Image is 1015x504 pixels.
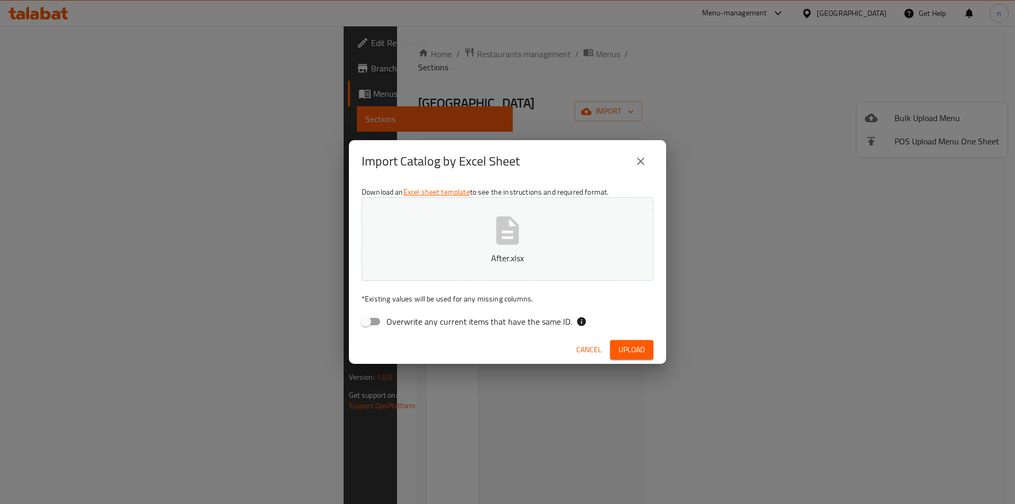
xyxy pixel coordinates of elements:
[349,182,666,336] div: Download an to see the instructions and required format.
[576,343,602,356] span: Cancel
[362,294,653,304] p: Existing values will be used for any missing columns.
[378,252,637,264] p: After.xlsx
[362,197,653,281] button: After.xlsx
[403,185,470,199] a: Excel sheet template
[362,153,520,170] h2: Import Catalog by Excel Sheet
[619,343,645,356] span: Upload
[610,340,653,360] button: Upload
[386,315,572,328] span: Overwrite any current items that have the same ID.
[572,340,606,360] button: Cancel
[628,149,653,174] button: close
